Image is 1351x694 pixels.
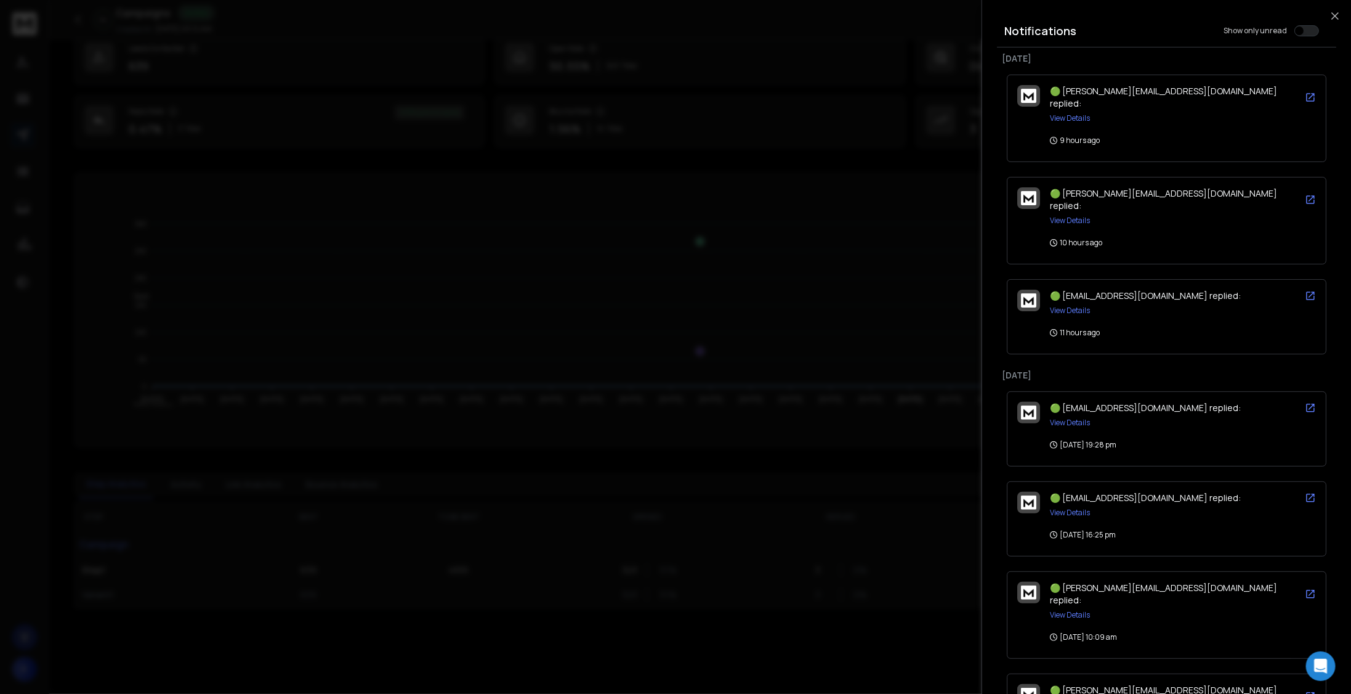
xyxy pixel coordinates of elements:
[1021,191,1036,205] img: logo
[1021,406,1036,420] img: logo
[1050,530,1116,540] p: [DATE] 16:25 pm
[1050,582,1277,606] span: 🟢 [PERSON_NAME][EMAIL_ADDRESS][DOMAIN_NAME] replied:
[1050,328,1100,338] p: 11 hours ago
[1004,22,1076,39] h3: Notifications
[1050,238,1102,248] p: 10 hours ago
[1050,85,1277,109] span: 🟢 [PERSON_NAME][EMAIL_ADDRESS][DOMAIN_NAME] replied:
[1021,496,1036,510] img: logo
[1002,369,1331,382] p: [DATE]
[1050,113,1090,123] button: View Details
[1002,52,1331,65] p: [DATE]
[1050,187,1277,211] span: 🟢 [PERSON_NAME][EMAIL_ADDRESS][DOMAIN_NAME] replied:
[1021,89,1036,103] img: logo
[1021,293,1036,308] img: logo
[1050,632,1117,642] p: [DATE] 10:09 am
[1050,216,1090,226] button: View Details
[1050,610,1090,620] button: View Details
[1050,492,1241,504] span: 🟢 [EMAIL_ADDRESS][DOMAIN_NAME] replied:
[1050,402,1241,414] span: 🟢 [EMAIL_ADDRESS][DOMAIN_NAME] replied:
[1050,290,1241,301] span: 🟢 [EMAIL_ADDRESS][DOMAIN_NAME] replied:
[1306,651,1336,681] div: Open Intercom Messenger
[1050,440,1116,450] p: [DATE] 19:28 pm
[1021,586,1036,600] img: logo
[1050,136,1100,145] p: 9 hours ago
[1050,508,1090,518] button: View Details
[1050,306,1090,316] button: View Details
[1224,26,1287,36] label: Show only unread
[1050,418,1090,428] button: View Details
